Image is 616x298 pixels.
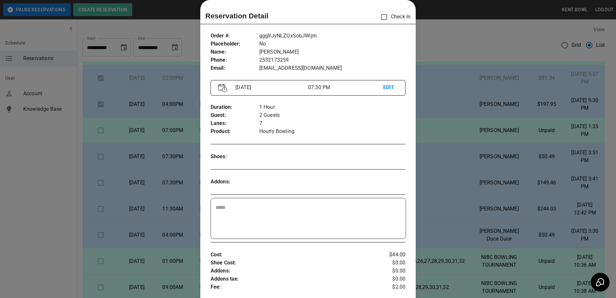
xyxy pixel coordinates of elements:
[211,259,373,267] p: Shoe Cost :
[211,64,259,72] p: Email :
[373,275,406,283] p: $0.00
[233,84,308,91] p: [DATE]
[259,64,405,72] p: [EMAIL_ADDRESS][DOMAIN_NAME]
[259,48,405,56] p: [PERSON_NAME]
[259,103,405,111] p: 1 Hour
[211,56,259,64] p: Phone :
[218,84,227,92] img: Vector
[259,111,405,119] p: 2 Guests
[383,84,398,92] p: EDIT
[259,119,405,128] p: 7
[211,111,259,119] p: Guest :
[211,32,259,40] p: Order # :
[259,128,405,136] p: Hourly Bowling
[373,259,406,267] p: $0.00
[205,11,269,21] p: Reservation Detail
[211,128,259,136] p: Product :
[211,283,373,291] p: Fee :
[211,178,259,186] p: Addons :
[259,40,405,48] p: No
[373,267,406,275] p: $0.00
[211,48,259,56] p: Name :
[211,40,259,48] p: Placeholder :
[259,32,405,40] p: gggIrJyNLZOxSobJWijm
[211,119,259,128] p: Lanes :
[211,267,373,275] p: Addons :
[211,103,259,111] p: Duration :
[373,283,406,291] p: $2.00
[211,153,259,161] p: Shoes :
[259,56,405,64] p: 2532173259
[308,84,383,91] p: 07:30 PM
[373,251,406,259] p: $44.00
[211,275,373,283] p: Addons tax :
[377,10,411,24] p: Check In
[211,251,373,259] p: Cost :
